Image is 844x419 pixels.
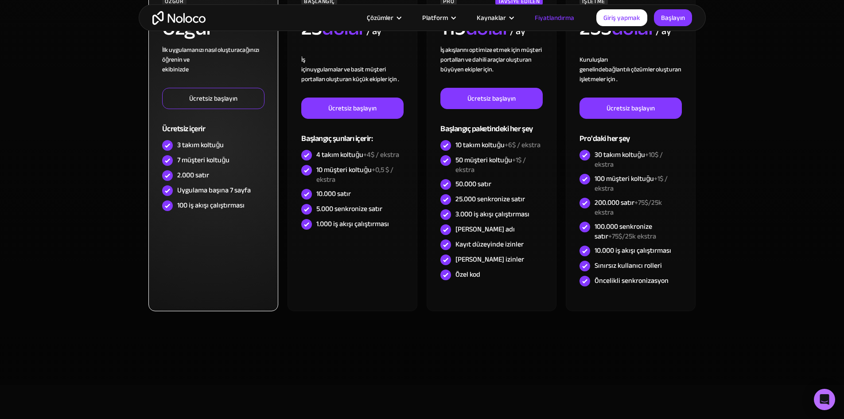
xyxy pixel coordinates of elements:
[177,153,229,167] font: 7 müşteri koltuğu
[162,63,189,75] font: ekibinizde
[595,172,668,195] font: +1$ / ekstra
[162,88,264,109] a: Ücretsiz başlayın
[162,44,259,66] font: İlk uygulamanızı nasıl oluşturacağınızı öğrenin ve
[455,177,491,191] font: 50.000 satır
[535,12,574,24] font: Fiyatlandırma
[455,223,515,236] font: [PERSON_NAME] adı
[580,63,605,75] font: genelinde
[595,196,634,209] font: 200.000 satır
[595,259,662,272] font: Sınırsız kullanıcı rolleri
[316,217,389,231] font: 1.000 iş akışı çalıştırması
[177,168,209,182] font: 2.000 satır
[440,88,542,109] a: Ücretsiz başlayın
[466,12,524,23] div: Kaynaklar
[440,44,542,75] font: İş akışlarını optimize etmek için müşteri portalları ve dahili araçlar oluşturan büyüyen ekipler ...
[162,121,205,136] font: Ücretsiz içerir
[367,12,393,24] font: Çözümler
[455,153,526,176] font: +1$ / ekstra
[595,274,669,287] font: Öncelikli senkronizasyon
[455,138,505,152] font: 10 takım koltuğu
[455,153,512,167] font: 50 müşteri koltuğu
[661,12,685,24] font: Başlayın
[603,12,640,24] font: Giriş yapmak
[152,11,206,25] a: Ev
[301,63,399,85] font: uygulamalar ve basit müşteri portalları oluşturan küçük ekipler için .
[316,148,363,161] font: 4 takım koltuğu
[505,138,541,152] font: +6$ / ekstra
[595,148,663,171] font: +10$ / ekstra
[580,98,681,119] a: Ücretsiz başlayın
[177,199,245,212] font: 100 iş akışı çalıştırması
[301,54,305,66] font: İş
[455,208,529,221] font: 3.000 iş akışı çalıştırması
[595,172,654,185] font: 100 müşteri koltuğu
[316,202,382,215] font: 5.000 senkronize satır
[455,268,480,281] font: Özel kod
[596,9,647,26] a: Giriş yapmak
[654,9,692,26] a: Başlayın
[467,92,516,105] font: Ücretsiz başlayın
[608,230,656,243] font: +75$/25k ekstra
[177,184,251,197] font: Uygulama başına 7 sayfa
[301,131,373,146] font: Başlangıç ​​şunları içerir:
[301,63,310,75] font: için
[477,12,506,24] font: Kaynaklar
[580,54,608,66] font: Kuruluşları
[301,98,403,119] a: Ücretsiz başlayın
[595,244,671,257] font: 10.000 iş akışı çalıştırması
[595,196,662,219] font: +75$/25k ekstra
[363,148,399,161] font: +4$ / ekstra
[595,148,645,161] font: 30 takım koltuğu
[580,63,681,85] font: bağlantılı çözümler oluşturan işletmeler için .
[422,12,448,24] font: Platform
[411,12,466,23] div: Platform
[524,12,585,23] a: Fiyatlandırma
[328,102,377,114] font: Ücretsiz başlayın
[455,238,524,251] font: Kayıt düzeyinde izinler
[455,192,525,206] font: 25.000 senkronize satır
[440,121,533,136] font: Başlangıç ​​paketindeki her şey
[580,131,630,146] font: Pro'daki her şey
[177,138,224,152] font: 3 takım koltuğu
[607,102,655,114] font: Ücretsiz başlayın
[595,220,652,243] font: 100.000 senkronize satır
[316,187,351,200] font: 10.000 satır
[455,253,524,266] font: [PERSON_NAME] izinler
[316,163,393,186] font: +0,5 $ / ekstra
[814,389,835,410] div: Open Intercom Messenger
[189,92,237,105] font: Ücretsiz başlayın
[316,163,372,176] font: 10 müşteri koltuğu
[356,12,411,23] div: Çözümler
